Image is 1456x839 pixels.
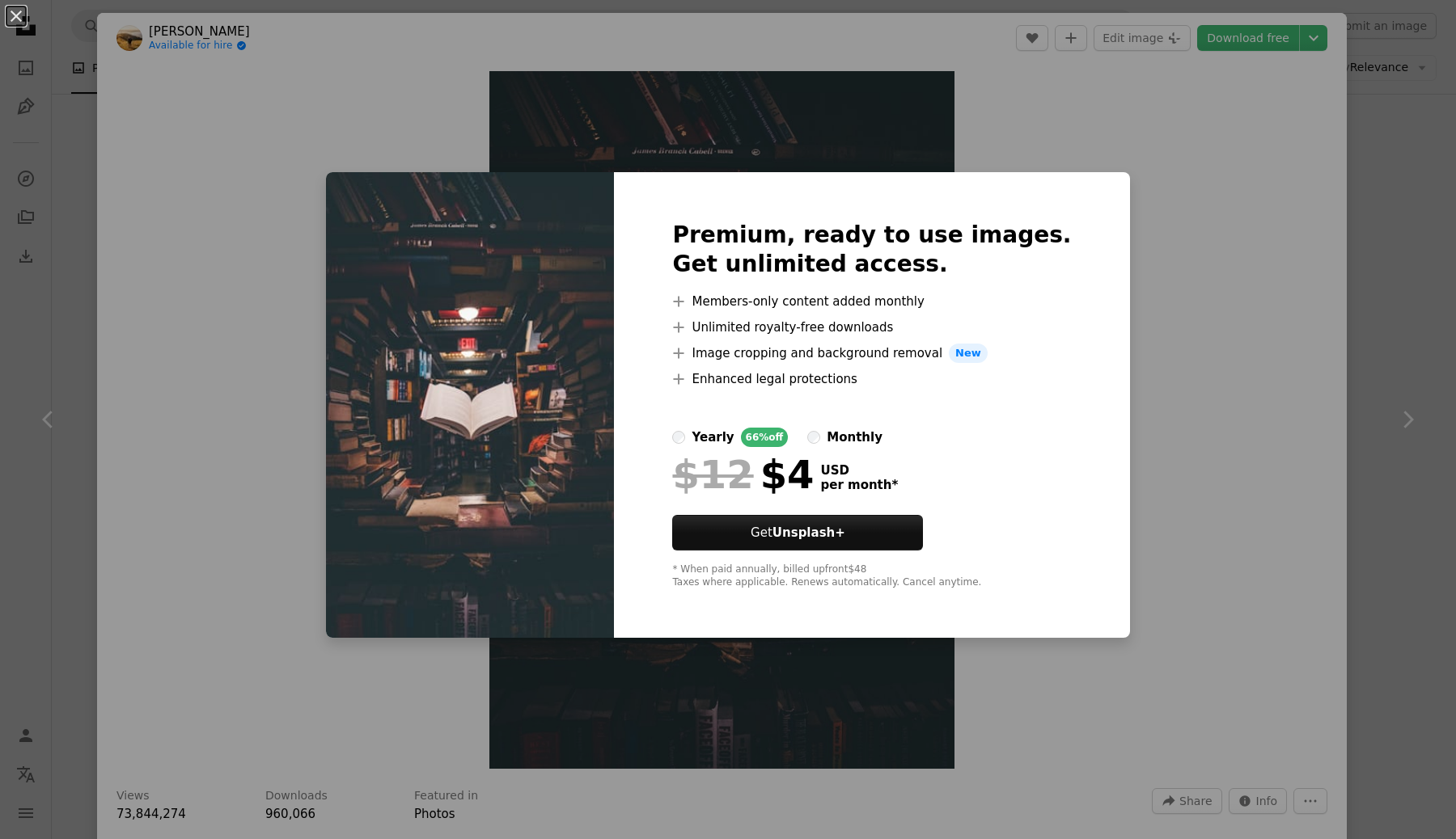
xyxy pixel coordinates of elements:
span: New [949,344,988,363]
div: 66% off [741,428,789,447]
input: monthly [807,431,820,444]
div: monthly [827,428,882,447]
div: * When paid annually, billed upfront $48 Taxes where applicable. Renews automatically. Cancel any... [672,563,1071,589]
li: Members-only content added monthly [672,292,1071,311]
button: GetUnsplash+ [672,515,923,550]
h2: Premium, ready to use images. Get unlimited access. [672,221,1071,279]
span: $12 [672,453,753,495]
span: USD [820,463,898,478]
span: per month * [820,478,898,492]
div: $4 [672,453,814,495]
li: Enhanced legal protections [672,369,1071,389]
li: Image cropping and background removal [672,344,1071,363]
li: Unlimited royalty-free downloads [672,318,1071,337]
div: yearly [692,428,734,447]
img: photo-1532012197267-da84d127e765 [326,172,614,638]
strong: Unsplash+ [772,525,845,540]
input: yearly66%off [672,431,685,444]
